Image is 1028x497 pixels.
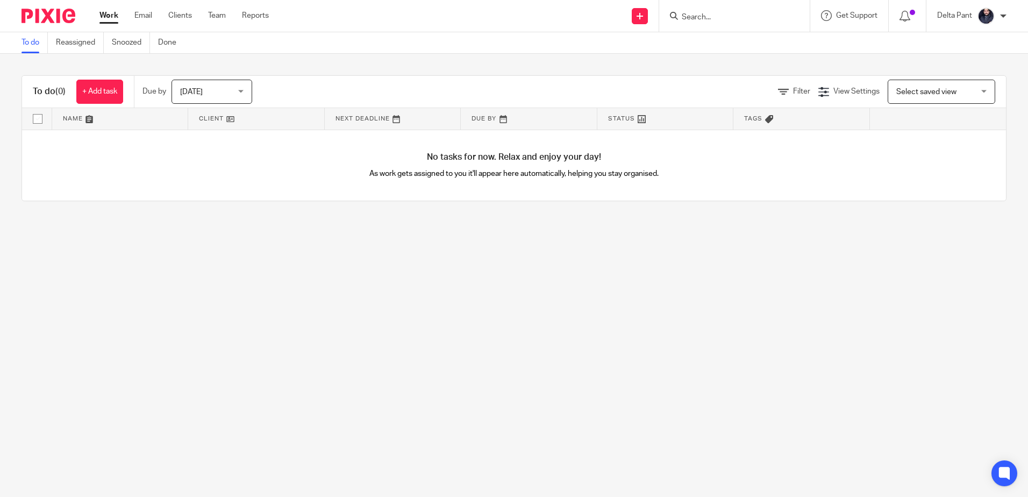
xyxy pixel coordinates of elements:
a: Work [99,10,118,21]
span: View Settings [833,88,880,95]
a: Reports [242,10,269,21]
img: dipesh-min.jpg [977,8,995,25]
input: Search [681,13,777,23]
a: Email [134,10,152,21]
p: Due by [142,86,166,97]
span: (0) [55,87,66,96]
img: Pixie [22,9,75,23]
a: Snoozed [112,32,150,53]
p: Delta Pant [937,10,972,21]
h1: To do [33,86,66,97]
span: [DATE] [180,88,203,96]
span: Select saved view [896,88,956,96]
a: To do [22,32,48,53]
a: Team [208,10,226,21]
a: + Add task [76,80,123,104]
span: Filter [793,88,810,95]
a: Clients [168,10,192,21]
span: Get Support [836,12,877,19]
a: Reassigned [56,32,104,53]
span: Tags [744,116,762,122]
p: As work gets assigned to you it'll appear here automatically, helping you stay organised. [268,168,760,179]
a: Done [158,32,184,53]
h4: No tasks for now. Relax and enjoy your day! [22,152,1006,163]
